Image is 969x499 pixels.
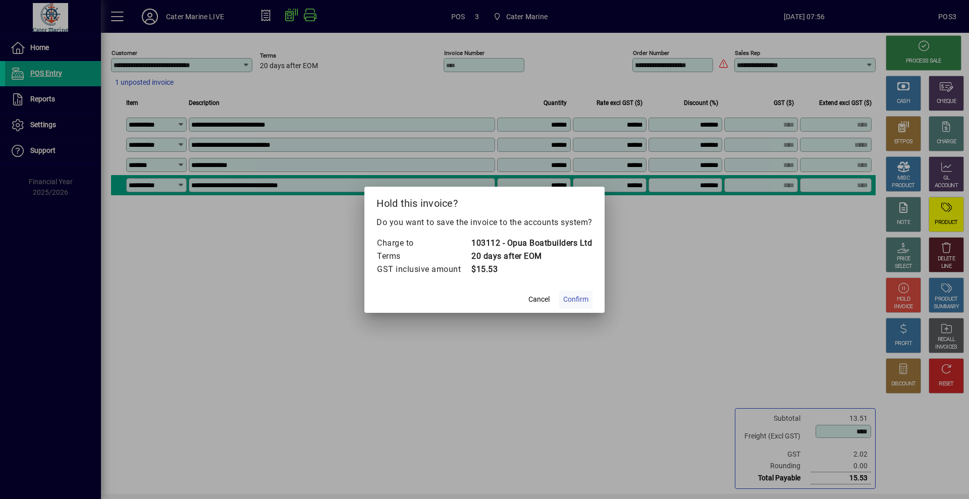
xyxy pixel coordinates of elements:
h2: Hold this invoice? [364,187,605,216]
button: Confirm [559,291,593,309]
span: Cancel [528,294,550,305]
td: Charge to [376,237,471,250]
td: 20 days after EOM [471,250,592,263]
td: Terms [376,250,471,263]
td: GST inclusive amount [376,263,471,276]
td: $15.53 [471,263,592,276]
button: Cancel [523,291,555,309]
td: 103112 - Opua Boatbuilders Ltd [471,237,592,250]
p: Do you want to save the invoice to the accounts system? [376,216,593,229]
span: Confirm [563,294,588,305]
